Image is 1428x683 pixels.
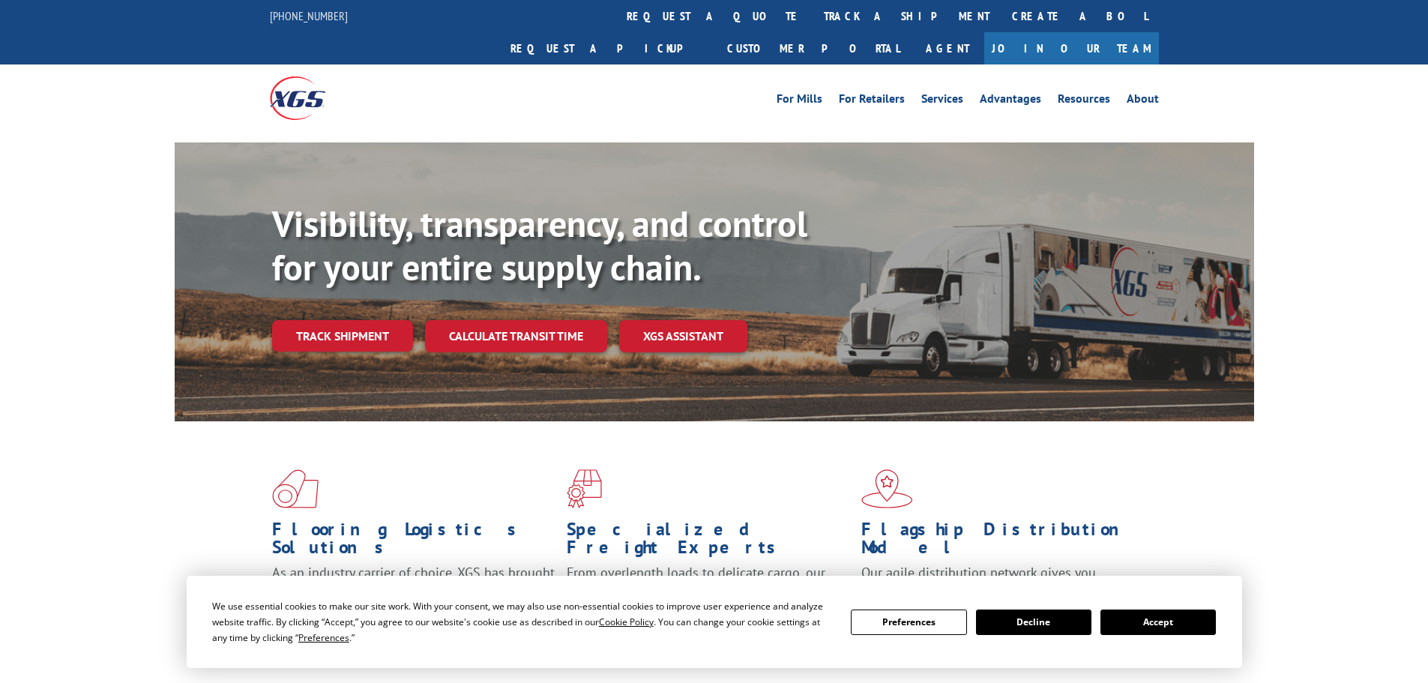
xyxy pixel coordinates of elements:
[861,520,1145,564] h1: Flagship Distribution Model
[272,200,807,290] b: Visibility, transparency, and control for your entire supply chain.
[861,564,1137,599] span: Our agile distribution network gives you nationwide inventory management on demand.
[270,8,348,23] a: [PHONE_NUMBER]
[777,93,822,109] a: For Mills
[212,598,833,646] div: We use essential cookies to make our site work. With your consent, we may also use non-essential ...
[911,32,984,64] a: Agent
[599,616,654,628] span: Cookie Policy
[619,320,747,352] a: XGS ASSISTANT
[976,610,1091,635] button: Decline
[567,564,850,631] p: From overlength loads to delicate cargo, our experienced staff knows the best way to move your fr...
[272,564,555,617] span: As an industry carrier of choice, XGS has brought innovation and dedication to flooring logistics...
[980,93,1041,109] a: Advantages
[272,320,413,352] a: Track shipment
[272,520,555,564] h1: Flooring Logistics Solutions
[921,93,963,109] a: Services
[851,610,966,635] button: Preferences
[1127,93,1159,109] a: About
[1100,610,1216,635] button: Accept
[298,631,349,644] span: Preferences
[1058,93,1110,109] a: Resources
[425,320,607,352] a: Calculate transit time
[716,32,911,64] a: Customer Portal
[567,520,850,564] h1: Specialized Freight Experts
[567,469,602,508] img: xgs-icon-focused-on-flooring-red
[839,93,905,109] a: For Retailers
[861,469,913,508] img: xgs-icon-flagship-distribution-model-red
[984,32,1159,64] a: Join Our Team
[187,576,1242,668] div: Cookie Consent Prompt
[272,469,319,508] img: xgs-icon-total-supply-chain-intelligence-red
[499,32,716,64] a: Request a pickup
